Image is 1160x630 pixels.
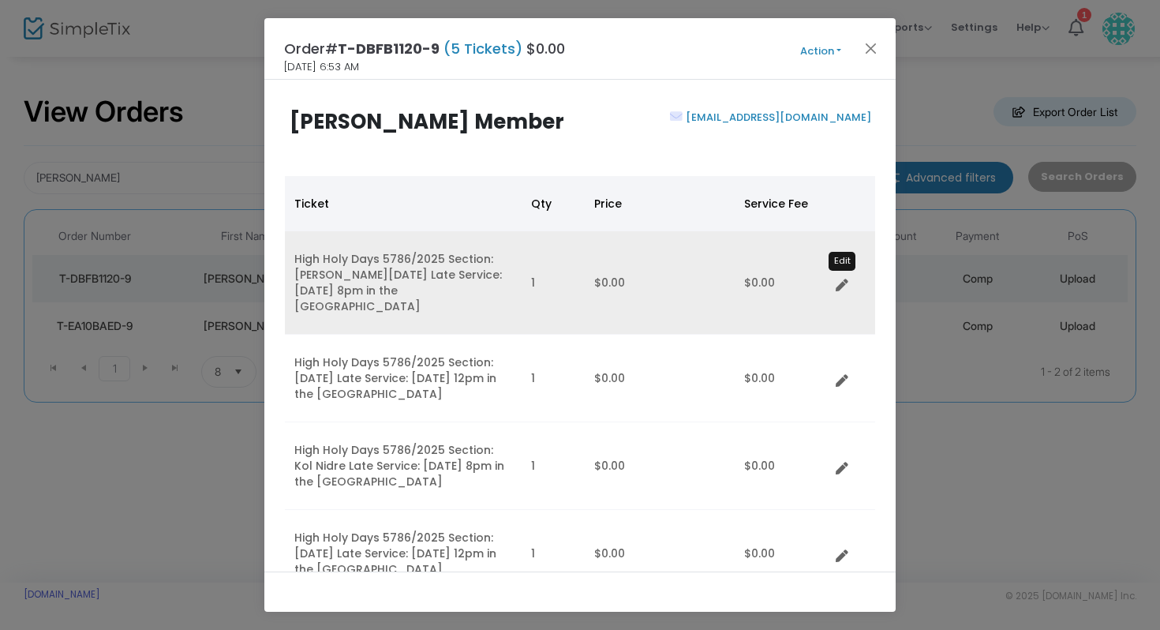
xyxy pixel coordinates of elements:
[440,39,526,58] span: (5 Tickets)
[522,335,585,422] td: 1
[585,176,735,231] th: Price
[522,510,585,598] td: 1
[735,510,829,598] td: $0.00
[284,38,565,59] h4: Order# $0.00
[861,38,881,58] button: Close
[338,39,440,58] span: T-DBFB1120-9
[284,59,359,75] span: [DATE] 6:53 AM
[285,176,522,231] th: Ticket
[285,510,522,598] td: High Holy Days 5786/2025 Section: [DATE] Late Service: [DATE] 12pm in the [GEOGRAPHIC_DATA]
[285,422,522,510] td: High Holy Days 5786/2025 Section: Kol Nidre Late Service: [DATE] 8pm in the [GEOGRAPHIC_DATA]
[285,335,522,422] td: High Holy Days 5786/2025 Section: [DATE] Late Service: [DATE] 12pm in the [GEOGRAPHIC_DATA]
[735,176,829,231] th: Service Fee
[735,335,829,422] td: $0.00
[735,422,829,510] td: $0.00
[285,231,522,335] td: High Holy Days 5786/2025 Section: [PERSON_NAME][DATE] Late Service: [DATE] 8pm in the [GEOGRAPHIC...
[522,422,585,510] td: 1
[585,510,735,598] td: $0.00
[522,176,585,231] th: Qty
[585,231,735,335] td: $0.00
[829,252,855,271] div: Edit
[773,43,868,60] button: Action
[585,335,735,422] td: $0.00
[522,231,585,335] td: 1
[683,110,871,125] a: [EMAIL_ADDRESS][DOMAIN_NAME]
[585,422,735,510] td: $0.00
[735,231,829,335] td: $0.00
[290,107,564,136] b: [PERSON_NAME] Member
